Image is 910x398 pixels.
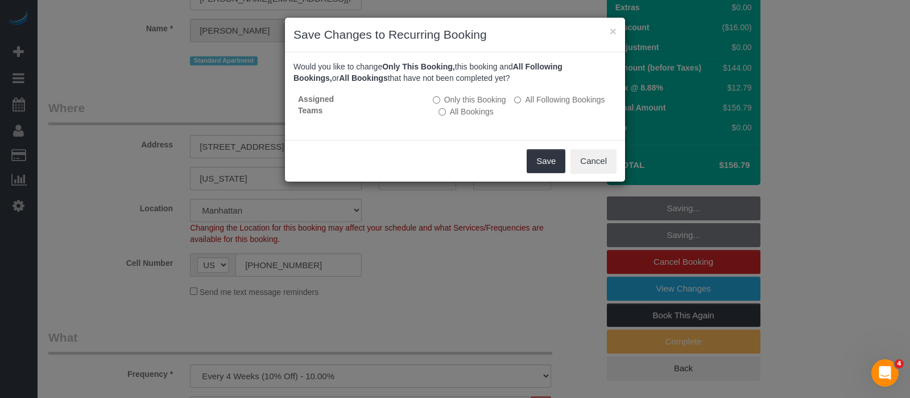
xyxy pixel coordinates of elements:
button: Save [527,149,565,173]
label: All other bookings in the series will remain the same. [433,94,506,105]
input: Only this Booking [433,96,440,104]
button: Cancel [570,149,617,173]
b: All Bookings [339,73,388,83]
p: Would you like to change this booking and or that have not been completed yet? [293,61,617,84]
label: This and all the bookings after it will be changed. [514,94,605,105]
label: All bookings that have not been completed yet will be changed. [439,106,494,117]
button: × [610,25,617,37]
input: All Following Bookings [514,96,522,104]
b: Only This Booking, [382,62,455,71]
h3: Save Changes to Recurring Booking [293,26,617,43]
strong: Assigned Teams [298,95,334,115]
span: 4 [895,359,904,368]
input: All Bookings [439,108,446,116]
iframe: Intercom live chat [871,359,899,387]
